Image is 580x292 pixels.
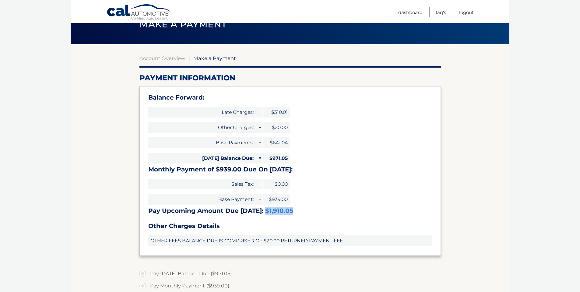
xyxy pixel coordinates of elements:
[148,153,256,164] span: [DATE] Balance Due:
[256,179,262,189] span: +
[139,280,441,292] label: Pay Monthly Payment ($939.00)
[263,122,290,133] span: $20.00
[256,137,262,148] span: +
[263,107,290,118] span: $310.01
[436,7,446,17] a: FAQ's
[263,153,290,164] span: $971.05
[263,137,290,148] span: $641.04
[139,55,185,61] a: Account Overview
[148,179,256,189] span: Sales Tax:
[193,55,236,61] span: Make a Payment
[459,7,474,17] a: Logout
[139,73,441,83] h2: Payment Information
[148,137,256,148] span: Base Payments:
[148,166,432,173] h3: Monthly Payment of $939.00 Due On [DATE]:
[256,153,262,164] span: =
[148,222,432,230] h3: Other Charges Details
[148,122,256,133] span: Other Charges:
[148,94,432,101] h3: Balance Forward:
[139,268,441,280] label: Pay [DATE] Balance Due ($971.05)
[107,4,170,22] a: Cal Automotive
[256,194,262,205] span: +
[263,194,290,205] span: $939.00
[188,55,190,61] span: |
[256,122,262,133] span: +
[256,107,262,118] span: +
[139,19,227,30] span: Make a Payment
[148,194,256,205] span: Base Payment:
[148,107,256,118] span: Late Charges:
[263,179,290,189] span: $0.00
[148,235,432,246] span: OTHER FEES BALANCE DUE IS COMPRISED OF $20.00 RETURNED PAYMENT FEE
[398,7,423,17] a: Dashboard
[148,207,432,215] h3: Pay Upcoming Amount Due [DATE]: $1,910.05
